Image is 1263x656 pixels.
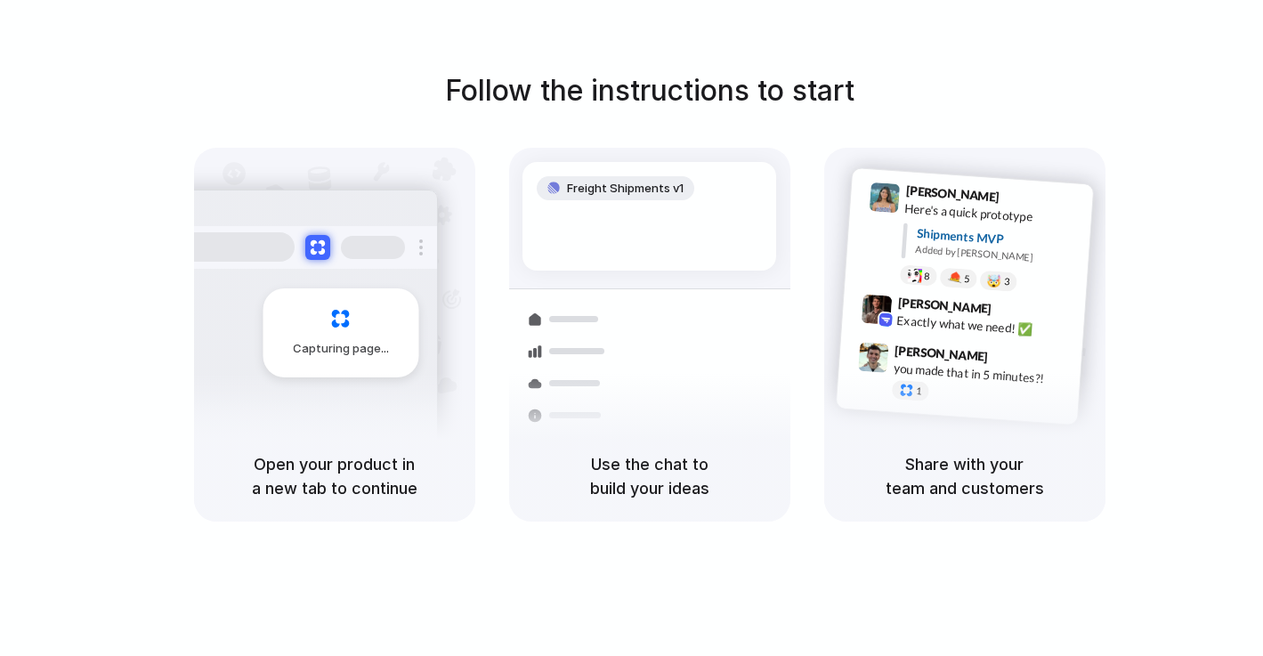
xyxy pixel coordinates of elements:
[897,292,992,318] span: [PERSON_NAME]
[846,452,1084,500] h5: Share with your team and customers
[896,311,1074,341] div: Exactly what we need! ✅
[903,198,1081,229] div: Here's a quick prototype
[915,386,921,396] span: 1
[893,359,1071,389] div: you made that in 5 minutes?!
[1003,276,1009,286] span: 3
[923,271,929,280] span: 8
[894,340,988,366] span: [PERSON_NAME]
[215,452,454,500] h5: Open your product in a new tab to continue
[530,452,769,500] h5: Use the chat to build your ideas
[916,223,1081,253] div: Shipments MVP
[445,69,854,112] h1: Follow the instructions to start
[993,349,1030,370] span: 9:47 AM
[293,340,392,358] span: Capturing page
[915,242,1079,268] div: Added by [PERSON_NAME]
[986,274,1001,288] div: 🤯
[996,301,1032,322] span: 9:42 AM
[963,273,969,283] span: 5
[1004,189,1040,210] span: 9:41 AM
[567,180,684,198] span: Freight Shipments v1
[905,181,1000,207] span: [PERSON_NAME]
